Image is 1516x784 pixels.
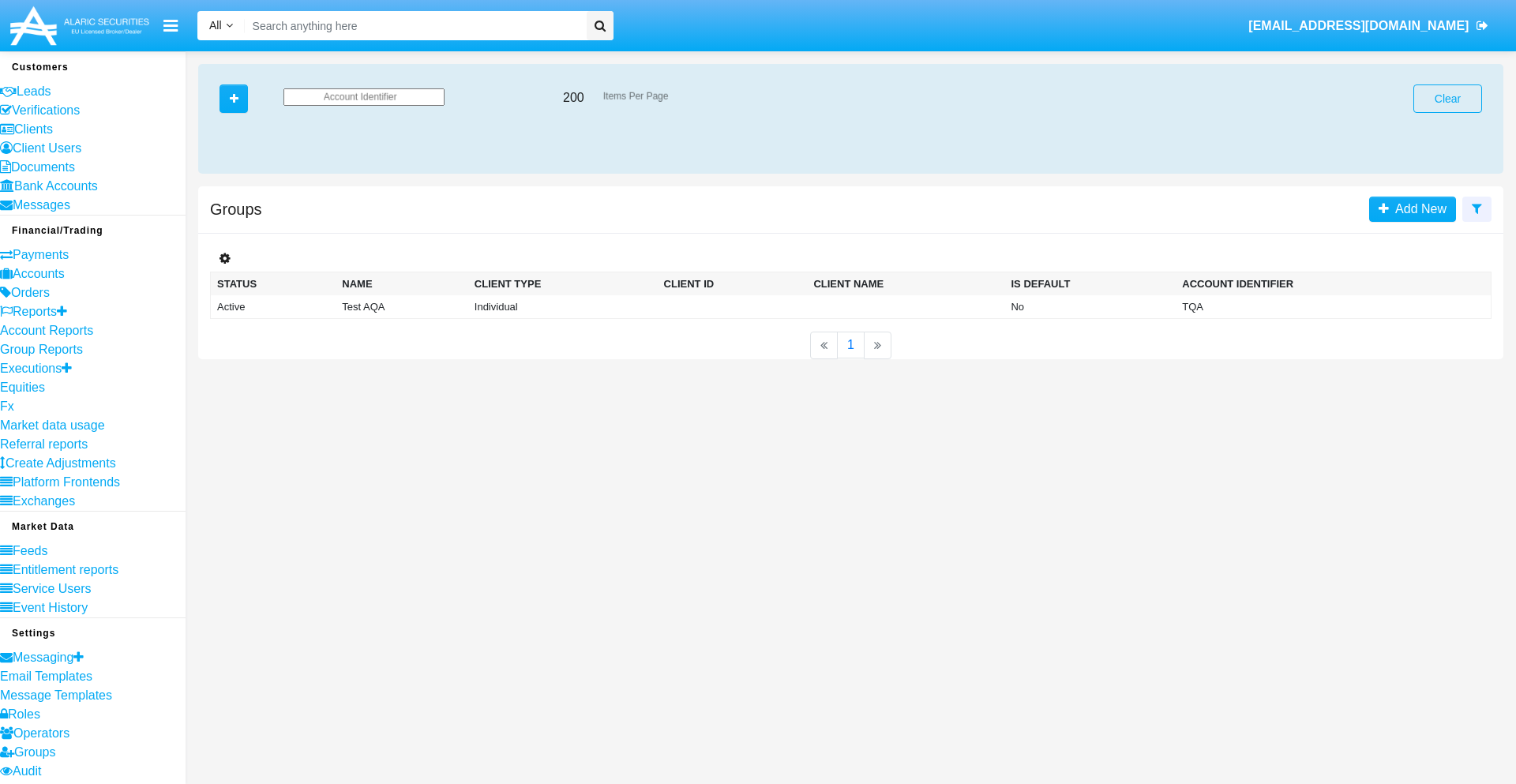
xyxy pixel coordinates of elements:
[13,651,73,664] span: Messaging
[13,764,41,778] span: Audit
[13,248,69,261] span: Payments
[837,332,865,358] a: 1
[12,103,80,117] span: Verifications
[13,544,47,557] span: Feeds
[336,295,467,319] td: Test AQA
[1176,295,1471,319] td: TQA
[8,707,40,721] span: Roles
[1004,295,1176,319] td: No
[1004,272,1176,295] th: Is Default
[336,272,467,295] th: Name
[1369,197,1456,222] a: Add New
[1248,19,1469,32] span: [EMAIL_ADDRESS][DOMAIN_NAME]
[210,203,262,216] h5: Groups
[13,601,88,614] span: Event History
[197,17,245,34] a: All
[211,272,336,295] th: Status
[8,2,152,49] img: Logo image
[13,563,118,576] span: Entitlement reports
[211,295,336,319] td: Active
[1241,4,1496,48] a: [EMAIL_ADDRESS][DOMAIN_NAME]
[1389,202,1447,216] span: Add New
[563,91,584,104] span: 200
[13,305,57,318] span: Reports
[1176,272,1471,295] th: Account Identifier
[13,267,65,280] span: Accounts
[658,272,808,295] th: Client ID
[6,456,116,470] span: Create Adjustments
[13,475,120,489] span: Platform Frontends
[13,582,92,595] span: Service Users
[13,494,75,508] span: Exchanges
[11,160,75,174] span: Documents
[1413,84,1482,113] button: Clear
[14,745,55,759] span: Groups
[11,286,50,299] span: Orders
[198,332,1503,359] nav: paginator
[13,141,81,155] span: Client Users
[13,198,70,212] span: Messages
[209,19,222,32] span: All
[14,122,53,136] span: Clients
[13,726,69,740] span: Operators
[17,84,51,98] span: Leads
[603,90,669,100] span: Items Per Page
[324,92,397,102] span: Account Identifier
[468,272,658,295] th: Client Type
[468,295,658,319] td: Individual
[14,179,98,193] span: Bank Accounts
[807,272,1004,295] th: Client Name
[245,11,581,40] input: Search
